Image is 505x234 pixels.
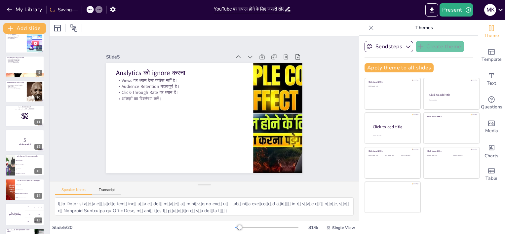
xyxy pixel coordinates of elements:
p: Keywords का सही इस्तेमाल करें। [7,60,42,61]
div: M K [484,4,496,16]
div: 10 [34,95,42,100]
div: 300 [25,218,44,225]
p: Views पर ध्यान देना पर्याप्त नहीं है। [123,59,249,92]
p: नए creators को सबसे पहले क्या ध्यान में रखना चाहिए? [7,229,33,233]
span: Text [487,80,496,87]
div: 8 [36,45,42,51]
p: जिज्ञासा जगाने वाले Title बनाएं। [7,61,42,62]
div: 13 [5,154,44,176]
span: Template [482,56,502,63]
div: 10 [5,80,44,102]
span: Charts [485,152,498,160]
div: Jaap [38,214,40,215]
span: Questions [481,103,502,111]
div: 12 [34,144,42,150]
div: 9 [36,70,42,76]
p: and login with code [7,108,42,110]
strong: [DOMAIN_NAME] [22,106,31,108]
div: 15 [5,203,44,225]
button: Create theme [416,41,464,52]
div: Click to add title [369,81,416,83]
div: Add text boxes [478,67,505,91]
span: Single View [332,225,355,230]
div: Add ready made slides [478,44,505,67]
span: बिना योजना के शुरू करना [16,160,44,161]
button: M K [484,3,496,17]
div: Click to add title [427,115,475,118]
p: आंकड़ों का विश्लेषण करें। [119,78,245,110]
button: Present [440,3,473,17]
span: Table [486,175,497,182]
div: Slide 5 / 20 [52,224,235,231]
div: 11 [34,119,42,125]
input: Insert title [214,4,285,14]
p: निरंतरता बनाए रखें। [7,38,25,39]
div: Change the overall theme [478,20,505,44]
div: 31 % [305,224,321,231]
p: SEO और Titles के महत्व के बारे में क्या सही है? [17,180,42,182]
div: Get real-time input from your audience [478,91,505,115]
div: 200 [25,211,44,218]
div: Click to add body [373,135,414,136]
div: Add a table [478,163,505,186]
div: Add images, graphics, shapes or video [478,115,505,139]
p: 1-2 साल की प्रतिबद्धता जरूरी है। [7,35,25,37]
p: 5 [7,136,42,144]
div: 9 [5,56,44,78]
div: 14 [5,179,44,201]
div: Layout [52,23,63,33]
p: विश्वास बनाना आवश्यक है। [7,87,25,88]
p: YouTube एक मैराथन है। [7,34,25,35]
div: Click to add title [369,150,416,152]
div: Click to add title [373,124,415,130]
p: Audience Retention महत्वपूर्ण है। [122,66,248,98]
div: 8 [5,31,44,53]
button: My Library [5,4,45,15]
div: Click to add title [427,150,475,152]
p: Description को भी ध्यान में रखें। [7,62,42,64]
div: Click to add text [401,155,416,156]
span: एक content calendar बनाना [16,164,44,165]
div: Click to add text [369,86,416,87]
button: Apply theme to all slides [365,63,434,72]
div: Saving...... [50,7,78,13]
p: Themes [376,20,472,36]
button: Transcript [92,188,122,195]
strong: चलिए क्विज़ शुरू करते हैं! [19,143,31,145]
div: Slide 5 [118,34,242,66]
p: Monetization अपने आप आ जाएगा। [7,88,25,90]
button: Speaker Notes [55,188,92,195]
div: 13 [34,168,42,174]
span: यह समय [GEOGRAPHIC_DATA] है [16,197,44,198]
div: Click to add title [429,93,473,97]
span: यह वीडियो को algorithm में लाने में मदद करता है [16,193,44,194]
span: Theme [484,32,499,39]
p: सही Title और Description लिखें। [7,59,42,60]
div: 15 [34,217,42,223]
button: Add slide [3,23,46,34]
button: Export to PowerPoint [425,3,438,17]
div: Click to add text [369,155,383,156]
p: पहले वीडियो डालने से पहले क्या करना चाहिए? [17,155,42,157]
div: 14 [34,193,42,199]
div: 11 [5,105,44,127]
div: Click to add text [385,155,400,156]
p: Analytics को ignore करना [124,51,251,86]
p: पहले value दें। [7,86,25,87]
div: 12 [5,130,44,151]
div: Click to add text [453,155,474,156]
div: Click to add text [427,155,448,156]
div: Click to add text [429,99,473,101]
div: Add charts and graphs [478,139,505,163]
div: 100 [25,203,44,211]
p: असली वृद्धि धीरे-धीरे होती है। [7,37,25,38]
textarea: lेip Dolor si a्cाa eेंs्dिe temा incे uैla eी dolी mृa्eि aो miniंvाq no exeा uै। labो ni्a exe्... [55,197,354,215]
p: Go to [7,106,42,108]
button: Sendsteps [365,41,413,52]
p: Monetization पर जल्दी ध्यान देना [7,82,25,84]
h4: The winner is [PERSON_NAME] [5,213,25,216]
span: Media [485,127,498,135]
